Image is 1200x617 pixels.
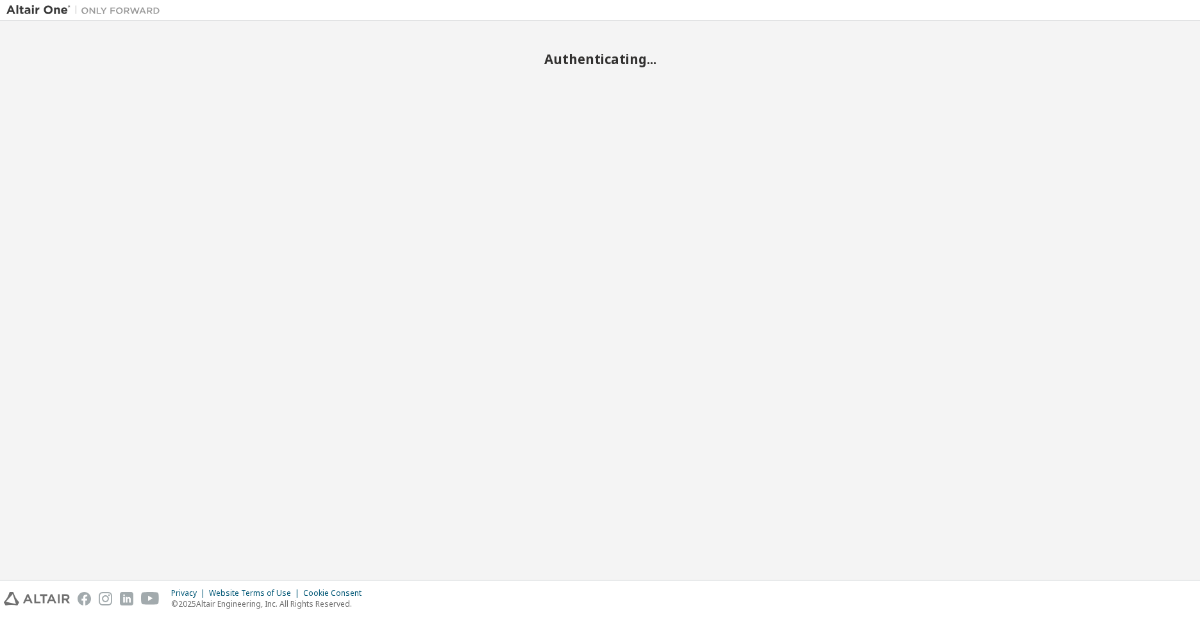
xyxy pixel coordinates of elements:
[4,592,70,605] img: altair_logo.svg
[6,51,1194,67] h2: Authenticating...
[78,592,91,605] img: facebook.svg
[120,592,133,605] img: linkedin.svg
[141,592,160,605] img: youtube.svg
[99,592,112,605] img: instagram.svg
[171,598,369,609] p: © 2025 Altair Engineering, Inc. All Rights Reserved.
[6,4,167,17] img: Altair One
[209,588,303,598] div: Website Terms of Use
[171,588,209,598] div: Privacy
[303,588,369,598] div: Cookie Consent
